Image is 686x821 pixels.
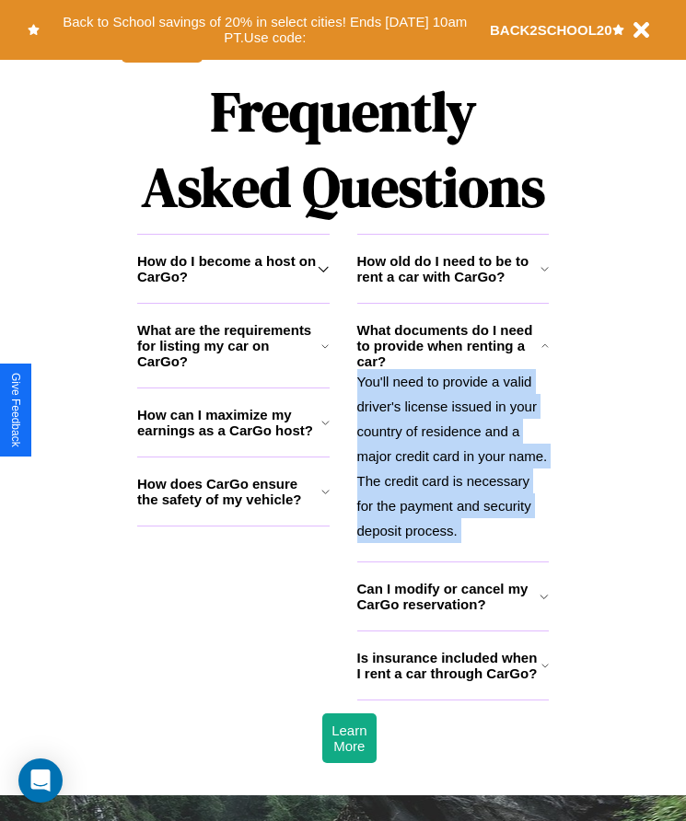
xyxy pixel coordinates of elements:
div: Give Feedback [9,373,22,447]
button: Back to School savings of 20% in select cities! Ends [DATE] 10am PT.Use code: [40,9,490,51]
b: BACK2SCHOOL20 [490,22,612,38]
h3: How do I become a host on CarGo? [137,253,318,284]
h3: How does CarGo ensure the safety of my vehicle? [137,476,321,507]
h3: How can I maximize my earnings as a CarGo host? [137,407,321,438]
button: Learn More [322,713,376,763]
p: You'll need to provide a valid driver's license issued in your country of residence and a major c... [357,369,550,543]
h3: How old do I need to be to rent a car with CarGo? [357,253,541,284]
h3: What are the requirements for listing my car on CarGo? [137,322,321,369]
h3: What documents do I need to provide when renting a car? [357,322,542,369]
h1: Frequently Asked Questions [137,64,549,234]
div: Open Intercom Messenger [18,758,63,803]
h3: Is insurance included when I rent a car through CarGo? [357,650,541,681]
h3: Can I modify or cancel my CarGo reservation? [357,581,541,612]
